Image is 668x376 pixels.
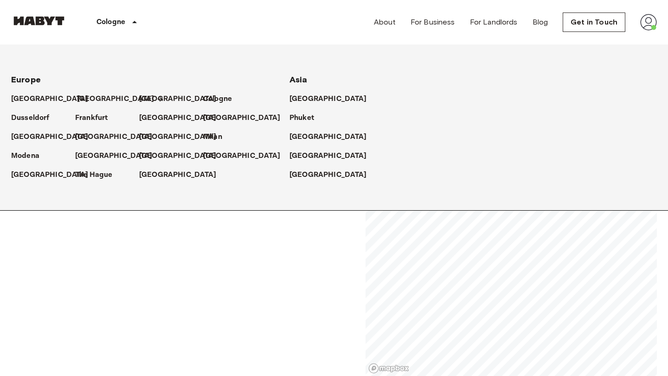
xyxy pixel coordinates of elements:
p: [GEOGRAPHIC_DATA] [289,94,367,105]
img: avatar [640,14,657,31]
a: [GEOGRAPHIC_DATA] [75,132,162,143]
p: Modena [11,150,39,162]
a: Dusseldorf [11,113,59,124]
a: Phuket [289,113,323,124]
p: [GEOGRAPHIC_DATA] [11,169,89,181]
a: For Business [411,17,455,28]
a: [GEOGRAPHIC_DATA] [75,150,162,162]
p: Milan [203,132,222,143]
a: [GEOGRAPHIC_DATA] [139,94,226,105]
p: [GEOGRAPHIC_DATA] [203,113,281,124]
a: [GEOGRAPHIC_DATA] [139,169,226,181]
p: Cologne [203,94,232,105]
a: [GEOGRAPHIC_DATA] [11,169,98,181]
a: Frankfurt [75,113,117,124]
p: [GEOGRAPHIC_DATA] [11,94,89,105]
a: Mapbox logo [368,363,409,374]
a: [GEOGRAPHIC_DATA] [289,94,376,105]
a: [GEOGRAPHIC_DATA] [139,132,226,143]
p: [GEOGRAPHIC_DATA] [139,113,217,124]
p: [GEOGRAPHIC_DATA] [289,150,367,162]
p: Phuket [289,113,314,124]
a: Milan [203,132,231,143]
span: Europe [11,75,41,85]
a: [GEOGRAPHIC_DATA] [11,94,98,105]
p: [GEOGRAPHIC_DATA] [139,169,217,181]
p: Cologne [96,17,125,28]
span: Asia [289,75,308,85]
a: [GEOGRAPHIC_DATA] [289,132,376,143]
p: [GEOGRAPHIC_DATA] [203,150,281,162]
p: Frankfurt [75,113,108,124]
p: [GEOGRAPHIC_DATA] [139,150,217,162]
p: [GEOGRAPHIC_DATA] [75,150,153,162]
p: [GEOGRAPHIC_DATA] [139,94,217,105]
a: [GEOGRAPHIC_DATA] [11,132,98,143]
a: Blog [533,17,548,28]
a: Modena [11,150,49,162]
a: [GEOGRAPHIC_DATA] [139,113,226,124]
a: [GEOGRAPHIC_DATA] [289,169,376,181]
a: [GEOGRAPHIC_DATA] [203,150,290,162]
p: [GEOGRAPHIC_DATA] [289,132,367,143]
a: [GEOGRAPHIC_DATA] [77,94,164,105]
a: The Hague [75,169,122,181]
a: Cologne [203,94,241,105]
p: [GEOGRAPHIC_DATA] [75,132,153,143]
a: [GEOGRAPHIC_DATA] [203,113,290,124]
p: [GEOGRAPHIC_DATA] [139,132,217,143]
p: The Hague [75,169,112,181]
p: [GEOGRAPHIC_DATA] [77,94,154,105]
a: For Landlords [470,17,518,28]
a: About [374,17,396,28]
a: [GEOGRAPHIC_DATA] [289,150,376,162]
a: Get in Touch [563,13,625,32]
p: Dusseldorf [11,113,50,124]
p: [GEOGRAPHIC_DATA] [11,132,89,143]
a: [GEOGRAPHIC_DATA] [139,150,226,162]
img: Habyt [11,16,67,25]
p: [GEOGRAPHIC_DATA] [289,169,367,181]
